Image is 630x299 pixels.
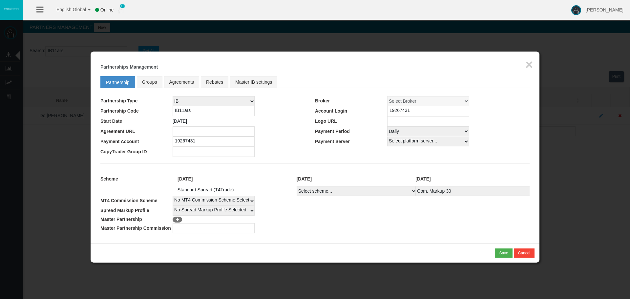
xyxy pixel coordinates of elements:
[100,76,135,88] a: Partnership
[100,106,173,116] td: Partnership Code
[100,196,173,206] td: MT4 Commission Scheme
[315,126,387,137] td: Payment Period
[499,250,508,256] div: Save
[100,216,173,223] td: Master Partnership
[100,64,158,70] b: Partnerships Management
[315,137,387,147] td: Payment Server
[100,126,173,137] td: Agreement URL
[100,147,173,157] td: CopyTrader Group ID
[164,76,199,88] a: Agreements
[586,7,623,12] span: [PERSON_NAME]
[514,248,535,258] button: Cancel
[137,76,162,88] a: Groups
[315,96,387,106] td: Broker
[571,5,581,15] img: user-image
[120,4,125,8] span: 0
[410,175,530,183] div: [DATE]
[100,172,173,186] td: Scheme
[173,118,187,124] span: [DATE]
[100,7,114,12] span: Online
[292,175,411,183] div: [DATE]
[315,116,387,126] td: Logo URL
[100,206,173,216] td: Spread Markup Profile
[118,7,123,13] img: user_small.png
[525,58,533,71] button: ×
[100,96,173,106] td: Partnership Type
[142,79,157,85] span: Groups
[3,8,20,10] img: logo.svg
[100,137,173,147] td: Payment Account
[178,187,234,192] span: Standard Spread (T4Trade)
[173,175,292,183] div: [DATE]
[100,223,173,233] td: Master Partnership Commission
[48,7,86,12] span: English Global
[100,116,173,126] td: Start Date
[201,76,228,88] a: Rebates
[230,76,277,88] a: Master IB settings
[495,248,512,258] button: Save
[315,106,387,116] td: Account Login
